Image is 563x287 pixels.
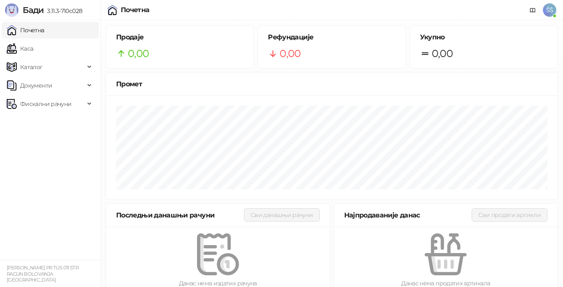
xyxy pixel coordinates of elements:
[116,32,244,42] h5: Продаје
[432,46,453,62] span: 0,00
[472,208,547,222] button: Сви продати артикли
[20,59,43,75] span: Каталог
[526,3,540,17] a: Документација
[244,208,319,222] button: Сви данашњи рачуни
[116,79,547,89] div: Промет
[5,3,18,17] img: Logo
[20,77,52,94] span: Документи
[280,46,301,62] span: 0,00
[420,32,547,42] h5: Укупно
[7,265,78,283] small: [PERSON_NAME] PR TUS 011 STR RACUN BOLOVANJA [GEOGRAPHIC_DATA]
[121,7,150,13] div: Почетна
[23,5,44,15] span: Бади
[116,210,244,220] div: Последњи данашњи рачуни
[268,32,395,42] h5: Рефундације
[7,40,33,57] a: Каса
[128,46,149,62] span: 0,00
[44,7,82,15] span: 3.11.3-710c028
[20,96,71,112] span: Фискални рачуни
[543,3,556,17] span: ŠŠ
[7,22,44,39] a: Почетна
[344,210,472,220] div: Најпродаваније данас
